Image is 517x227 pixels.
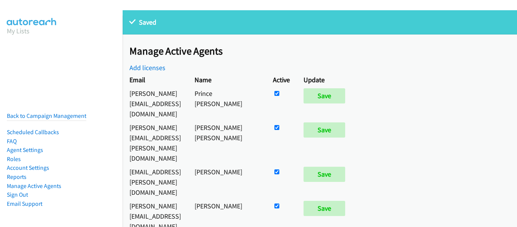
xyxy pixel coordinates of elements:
th: Name [188,73,266,86]
input: Save [304,201,345,216]
td: [PERSON_NAME] [188,165,266,199]
a: Account Settings [7,164,49,171]
a: Add licenses [129,63,165,72]
a: FAQ [7,138,17,145]
input: Save [304,122,345,138]
a: Sign Out [7,191,28,198]
td: [PERSON_NAME][EMAIL_ADDRESS][PERSON_NAME][DOMAIN_NAME] [123,121,188,165]
input: Save [304,167,345,182]
th: Active [266,73,297,86]
a: Scheduled Callbacks [7,128,59,136]
th: Email [123,73,188,86]
td: [PERSON_NAME] [PERSON_NAME] [188,121,266,165]
a: Roles [7,155,21,163]
td: Prince [PERSON_NAME] [188,86,266,121]
a: My Lists [7,27,30,35]
th: Update [297,73,355,86]
p: Saved [129,17,510,27]
a: Back to Campaign Management [7,112,86,119]
input: Save [304,88,345,103]
a: Agent Settings [7,146,43,153]
a: Reports [7,173,26,180]
td: [PERSON_NAME][EMAIL_ADDRESS][DOMAIN_NAME] [123,86,188,121]
a: Manage Active Agents [7,182,61,189]
h2: Manage Active Agents [129,45,517,58]
a: Email Support [7,200,42,207]
td: [EMAIL_ADDRESS][PERSON_NAME][DOMAIN_NAME] [123,165,188,199]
